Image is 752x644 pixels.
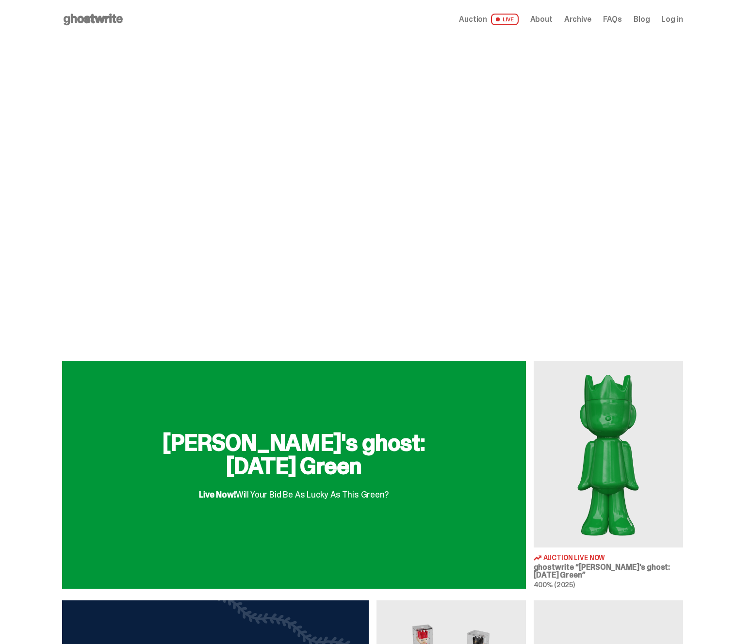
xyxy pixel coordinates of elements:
span: 400% (2025) [534,580,575,589]
span: Auction [459,16,487,23]
a: FAQs [603,16,622,23]
a: Log in [661,16,683,23]
span: LIVE [491,14,519,25]
a: About [530,16,553,23]
img: Schrödinger's ghost: Sunday Green [534,361,683,547]
a: Schrödinger's ghost: Sunday Green Auction Live Now [534,361,683,589]
span: Live Now! [199,489,235,500]
a: Blog [634,16,650,23]
h3: ghostwrite “[PERSON_NAME]'s ghost: [DATE] Green” [534,563,683,579]
span: Auction Live Now [543,554,605,561]
h2: [PERSON_NAME]'s ghost: [DATE] Green [139,431,449,478]
a: Auction LIVE [459,14,518,25]
a: Archive [564,16,591,23]
div: Will Your Bid Be As Lucky As This Green? [199,482,388,499]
